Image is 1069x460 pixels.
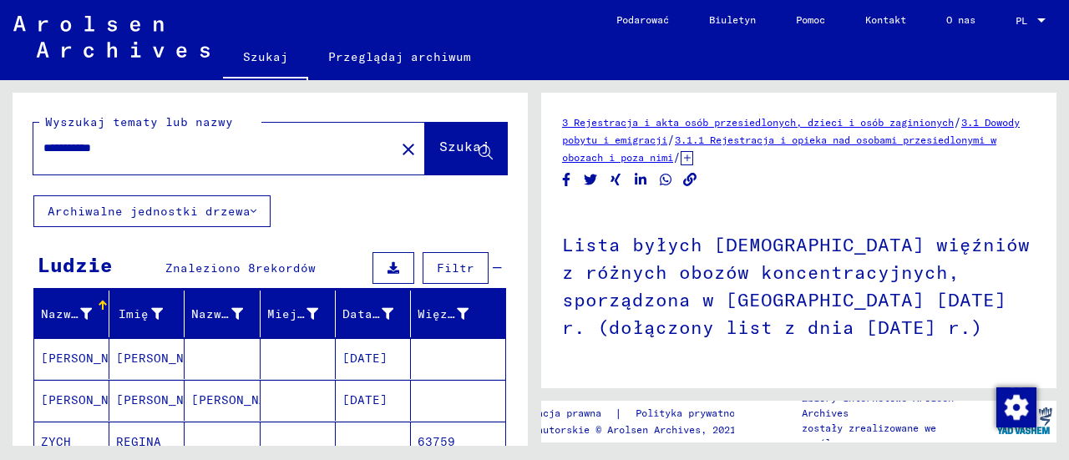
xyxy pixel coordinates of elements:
font: Biuletyn [709,13,756,26]
font: [DATE] [342,392,388,407]
div: Nazwisko panieńskie [191,301,263,327]
font: Informacja prawna [502,407,601,419]
img: yv_logo.png [993,400,1056,442]
font: | [615,406,622,421]
font: Szukaj [439,138,489,154]
mat-header-cell: Więzień nr [411,291,505,337]
font: Podarować [616,13,669,26]
font: Miejsce urodzenia [267,306,395,321]
font: [DATE] [342,351,388,366]
img: Zmiana zgody [996,387,1036,427]
font: Kontakt [865,13,906,26]
div: Nazwisko [41,301,113,327]
font: rekordów [256,260,316,275]
a: Szukaj [223,37,308,80]
font: Nazwisko panieńskie [191,306,334,321]
font: Prawa autorskie © Arolsen Archives, 2021 [502,423,736,436]
font: / [954,114,961,129]
font: Znaleziono 8 [165,260,256,275]
font: Archiwalne jednostki drzewa [48,204,251,219]
div: Więzień nr [418,301,489,327]
font: / [673,149,681,164]
font: [PERSON_NAME] [116,351,214,366]
mat-header-cell: Nazwisko [34,291,109,337]
button: Jasne [392,132,425,165]
button: Udostępnij na Facebooku [558,169,575,190]
font: 63759 [418,434,455,449]
font: zostały zrealizowane we współpracy z [802,422,936,449]
mat-header-cell: Nazwisko panieńskie [185,291,260,337]
font: [PERSON_NAME] [116,392,214,407]
font: ZYCH [41,434,71,449]
font: Data urodzenia [342,306,448,321]
a: 3 Rejestracja i akta osób przesiedlonych, dzieci i osób zaginionych [562,116,954,129]
img: Arolsen_neg.svg [13,16,210,58]
button: Archiwalne jednostki drzewa [33,195,271,227]
a: Przeglądaj archiwum [308,37,491,77]
font: Ludzie [38,252,113,277]
mat-header-cell: Miejsce urodzenia [261,291,336,337]
font: Filtr [437,260,474,275]
mat-header-cell: Imię [109,291,185,337]
button: Udostępnij na Twitterze [582,169,600,190]
font: Lista byłych [DEMOGRAPHIC_DATA] więźniów z różnych obozów koncentracyjnych, sporządzona w [GEOGRA... [562,233,1030,339]
button: Udostępnij na Xing [607,169,625,190]
mat-icon: close [398,139,418,159]
button: Filtr [423,252,489,284]
font: Szukaj [243,49,288,64]
button: Udostępnij na LinkedIn [632,169,650,190]
div: Data urodzenia [342,301,414,327]
div: Imię [116,301,184,327]
font: Przeglądaj archiwum [328,49,471,64]
font: Imię [119,306,149,321]
button: Kopiuj link [681,169,699,190]
font: [PERSON_NAME] [41,351,139,366]
font: / [667,132,675,147]
font: O nas [946,13,975,26]
div: Miejsce urodzenia [267,301,339,327]
a: Informacja prawna [502,405,615,422]
font: Więzień nr [418,306,493,321]
mat-header-cell: Data urodzenia [336,291,411,337]
font: [PERSON_NAME] [41,392,139,407]
font: PL [1016,14,1027,27]
button: Udostępnij na WhatsAppie [657,169,675,190]
font: Nazwisko [41,306,101,321]
font: Pomoc [796,13,825,26]
button: Szukaj [425,123,507,174]
a: 3.1.1 Rejestracja i opieka nad osobami przesiedlonymi w obozach i poza nimi [562,134,996,164]
font: Polityka prywatności [636,407,752,419]
font: REGINA [116,434,161,449]
font: [PERSON_NAME] [191,392,289,407]
font: Wyszukaj tematy lub nazwy [45,114,233,129]
a: Polityka prywatności [622,405,773,422]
